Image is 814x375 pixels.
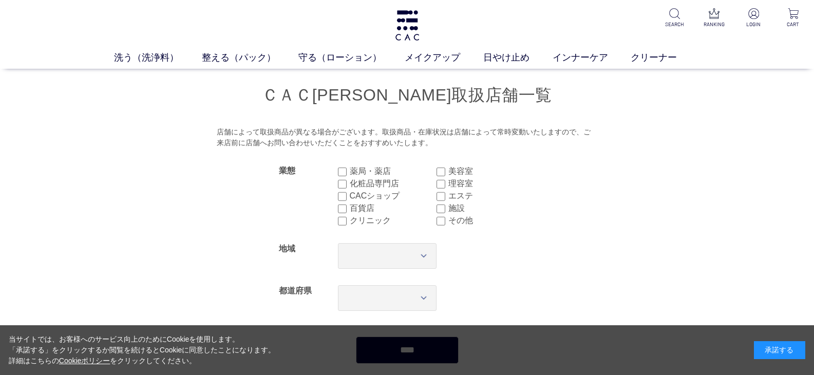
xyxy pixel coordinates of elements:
[279,166,295,175] label: 業態
[114,51,202,65] a: 洗う（洗浄料）
[350,165,437,177] label: 薬局・薬店
[448,214,535,227] label: その他
[781,21,806,28] p: CART
[350,202,437,214] label: 百貨店
[662,21,687,28] p: SEARCH
[279,286,312,295] label: 都道府県
[631,51,700,65] a: クリーナー
[741,21,766,28] p: LOGIN
[298,51,405,65] a: 守る（ローション）
[781,8,806,28] a: CART
[350,177,437,190] label: 化粧品専門店
[394,10,421,41] img: logo
[279,244,295,253] label: 地域
[59,357,110,365] a: Cookieポリシー
[448,165,535,177] label: 美容室
[9,334,276,366] div: 当サイトでは、お客様へのサービス向上のためにCookieを使用します。 「承諾する」をクリックするか閲覧を続けるとCookieに同意したことになります。 詳細はこちらの をクリックしてください。
[405,51,483,65] a: メイクアップ
[202,51,299,65] a: 整える（パック）
[483,51,553,65] a: 日やけ止め
[662,8,687,28] a: SEARCH
[741,8,766,28] a: LOGIN
[553,51,631,65] a: インナーケア
[217,127,597,149] div: 店舗によって取扱商品が異なる場合がございます。取扱商品・在庫状況は店舗によって常時変動いたしますので、ご来店前に店舗へお問い合わせいただくことをおすすめいたします。
[150,84,664,106] h1: ＣＡＣ[PERSON_NAME]取扱店舗一覧
[448,190,535,202] label: エステ
[702,21,727,28] p: RANKING
[754,341,805,359] div: 承諾する
[448,202,535,214] label: 施設
[350,190,437,202] label: CACショップ
[702,8,727,28] a: RANKING
[350,214,437,227] label: クリニック
[448,177,535,190] label: 理容室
